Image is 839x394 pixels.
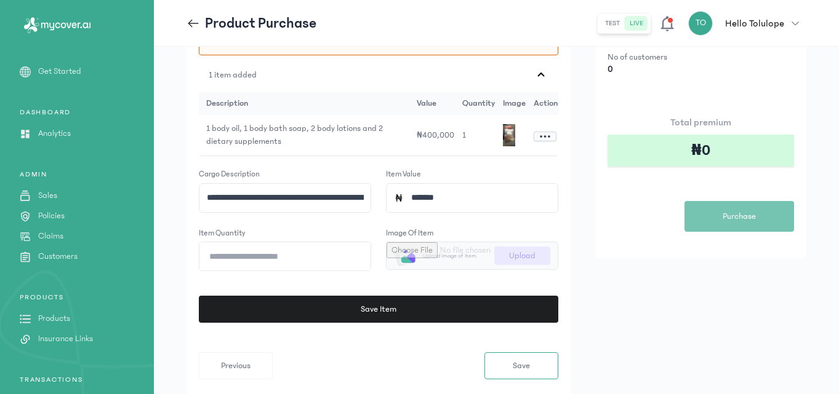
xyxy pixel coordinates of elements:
label: Item quantity [199,227,246,240]
button: live [625,16,648,31]
span: Save [513,360,530,372]
button: TOHello Tolulope [688,11,806,36]
span: Save Item [360,303,396,316]
td: Action [526,92,558,115]
p: Total premium [608,115,794,130]
p: Get Started [38,65,81,78]
p: Policies [38,210,65,223]
div: TO [688,11,713,36]
p: Products [38,312,70,325]
label: Cargo description [199,168,260,181]
td: image [496,92,526,115]
img: image [503,124,515,146]
button: Save Item [198,296,558,323]
p: Analytics [38,127,71,140]
p: Sales [38,189,57,202]
td: quantity [455,92,496,115]
p: Claims [38,230,63,243]
p: Insurance Links [38,333,93,345]
button: test [600,16,625,31]
button: Purchase [684,201,794,232]
p: 0 [608,63,703,76]
p: Product Purchase [205,14,316,33]
td: description [199,92,409,115]
span: ₦400,000 [417,130,454,140]
div: ₦0 [608,135,794,167]
p: 1 item added [209,69,257,82]
label: Image of item [386,227,433,240]
span: Previous [221,360,251,372]
td: value [409,92,455,115]
span: Purchase [723,210,756,223]
p: No of customers [608,51,703,63]
label: Item Value [386,168,421,181]
button: Save [484,352,558,379]
button: Previous [199,352,273,379]
span: 1 body oil, 1 body bath soap, 2 body lotions and 2 dietary supplements [206,124,383,146]
p: Hello Tolulope [725,16,784,31]
p: Customers [38,250,78,263]
span: 1 [462,130,466,140]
